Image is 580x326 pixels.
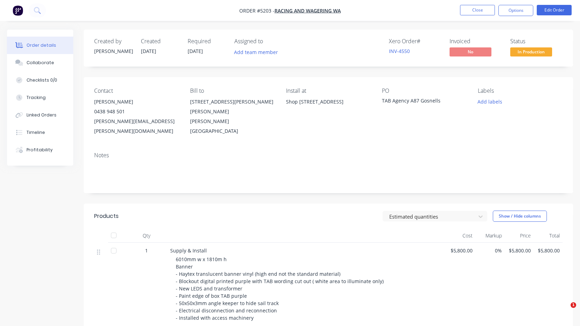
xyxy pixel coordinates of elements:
[505,229,534,243] div: Price
[446,229,475,243] div: Cost
[27,147,53,153] div: Profitability
[460,5,495,15] button: Close
[188,38,226,45] div: Required
[94,38,133,45] div: Created by
[145,247,148,254] span: 1
[389,38,441,45] div: Xero Order #
[7,124,73,141] button: Timeline
[534,229,563,243] div: Total
[389,48,410,54] a: INV-4550
[7,71,73,89] button: Checklists 0/0
[94,47,133,55] div: [PERSON_NAME]
[537,5,572,15] button: Edit Order
[170,247,207,254] span: Supply & Install
[286,97,371,107] div: Shop [STREET_ADDRESS]
[510,38,563,45] div: Status
[510,47,552,56] span: In Production
[556,302,573,319] iframe: Intercom live chat
[7,37,73,54] button: Order details
[7,89,73,106] button: Tracking
[188,48,203,54] span: [DATE]
[27,94,46,101] div: Tracking
[190,116,275,136] div: [PERSON_NAME][GEOGRAPHIC_DATA]
[7,54,73,71] button: Collaborate
[234,38,304,45] div: Assigned to
[13,5,23,16] img: Factory
[126,229,167,243] div: Qty
[190,88,275,94] div: Bill to
[141,48,156,54] span: [DATE]
[493,211,547,222] button: Show / Hide columns
[450,47,491,56] span: No
[474,97,506,106] button: Add labels
[507,247,531,254] span: $5,800.00
[231,47,282,57] button: Add team member
[234,47,282,57] button: Add team member
[27,60,54,66] div: Collaborate
[475,229,504,243] div: Markup
[190,97,275,136] div: [STREET_ADDRESS][PERSON_NAME][PERSON_NAME][PERSON_NAME][GEOGRAPHIC_DATA]
[382,88,467,94] div: PO
[239,7,274,14] span: Order #5203 -
[7,106,73,124] button: Linked Orders
[94,97,179,136] div: [PERSON_NAME]0438 948 501[PERSON_NAME][EMAIL_ADDRESS][PERSON_NAME][DOMAIN_NAME]
[27,129,45,136] div: Timeline
[449,247,473,254] span: $5,800.00
[176,256,384,321] span: 6010mm w x 1810m h Banner - Haytex translucent banner vinyl (high end not the standard material) ...
[27,42,56,48] div: Order details
[7,141,73,159] button: Profitability
[27,112,57,118] div: Linked Orders
[94,107,179,116] div: 0438 948 501
[94,88,179,94] div: Contact
[94,212,119,220] div: Products
[536,247,560,254] span: $5,800.00
[94,152,563,159] div: Notes
[286,97,371,119] div: Shop [STREET_ADDRESS]
[27,77,57,83] div: Checklists 0/0
[450,38,502,45] div: Invoiced
[571,302,576,308] span: 1
[94,97,179,107] div: [PERSON_NAME]
[190,97,275,116] div: [STREET_ADDRESS][PERSON_NAME][PERSON_NAME]
[478,247,502,254] span: 0%
[141,38,179,45] div: Created
[94,116,179,136] div: [PERSON_NAME][EMAIL_ADDRESS][PERSON_NAME][DOMAIN_NAME]
[478,88,563,94] div: Labels
[274,7,341,14] a: Racing And Wagering WA
[510,47,552,58] button: In Production
[286,88,371,94] div: Install at
[498,5,533,16] button: Options
[382,97,467,107] div: TAB Agency A87 Gosnells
